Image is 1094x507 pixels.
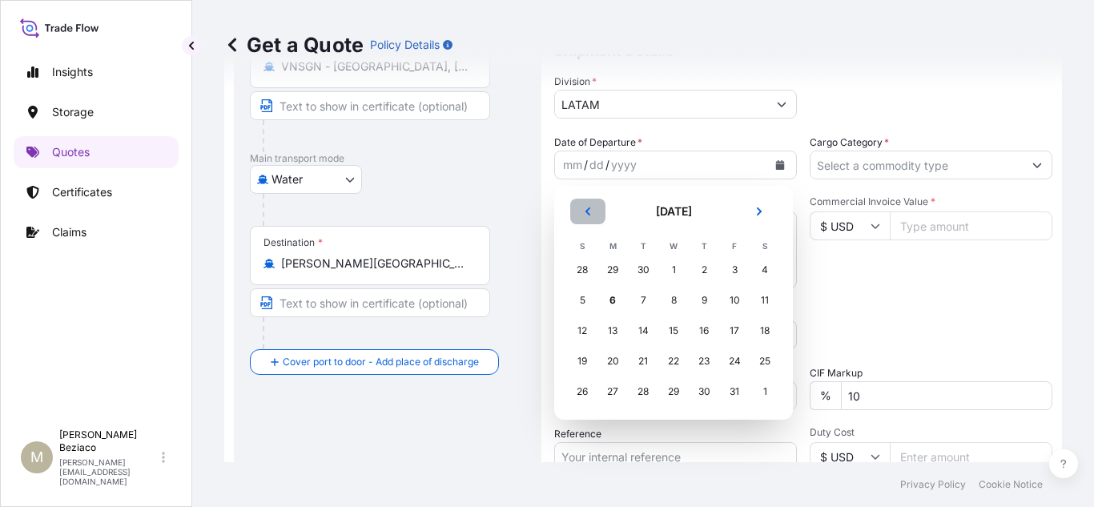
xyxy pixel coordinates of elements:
[690,316,718,345] div: Thursday, October 16, 2025
[750,256,779,284] div: Saturday, October 4, 2025
[568,286,597,315] div: Sunday, October 5, 2025
[720,286,749,315] div: Friday, October 10, 2025
[750,377,779,406] div: Saturday, November 1, 2025
[598,286,627,315] div: Today, Monday, October 6, 2025
[720,316,749,345] div: Friday, October 17, 2025
[689,237,719,255] th: T
[750,316,779,345] div: Saturday, October 18, 2025
[568,256,597,284] div: Sunday, September 28, 2025
[690,347,718,376] div: Thursday, October 23, 2025
[629,377,658,406] div: Tuesday, October 28, 2025
[598,377,627,406] div: Monday, October 27, 2025
[750,286,779,315] div: Saturday, October 11, 2025
[742,199,777,224] button: Next
[554,186,793,420] section: Calendar
[659,377,688,406] div: Wednesday, October 29, 2025
[659,347,688,376] div: Wednesday, October 22, 2025
[750,347,779,376] div: Saturday, October 25, 2025
[659,316,688,345] div: Wednesday, October 15, 2025
[598,256,627,284] div: Monday, September 29, 2025
[659,286,688,315] div: Wednesday, October 8, 2025
[615,203,732,219] h2: [DATE]
[690,377,718,406] div: Thursday, October 30, 2025
[658,237,689,255] th: W
[720,377,749,406] div: Friday, October 31, 2025
[629,256,658,284] div: Tuesday, September 30, 2025
[659,256,688,284] div: Wednesday, October 1, 2025
[629,347,658,376] div: Tuesday, October 21, 2025
[597,237,628,255] th: M
[370,37,440,53] p: Policy Details
[567,237,597,255] th: S
[568,347,597,376] div: Sunday, October 19, 2025
[720,347,749,376] div: Friday, October 24, 2025
[568,316,597,345] div: Sunday, October 12, 2025
[629,316,658,345] div: Tuesday, October 14, 2025
[628,237,658,255] th: T
[224,32,364,58] p: Get a Quote
[598,316,627,345] div: Monday, October 13, 2025
[690,286,718,315] div: Thursday, October 9, 2025
[720,256,749,284] div: Friday, October 3, 2025
[598,347,627,376] div: Monday, October 20, 2025
[750,237,780,255] th: S
[690,256,718,284] div: Thursday, October 2, 2025
[567,199,780,407] div: October 2025
[570,199,605,224] button: Previous
[629,286,658,315] div: Tuesday, October 7, 2025
[567,237,780,407] table: October 2025
[719,237,750,255] th: F
[568,377,597,406] div: Sunday, October 26, 2025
